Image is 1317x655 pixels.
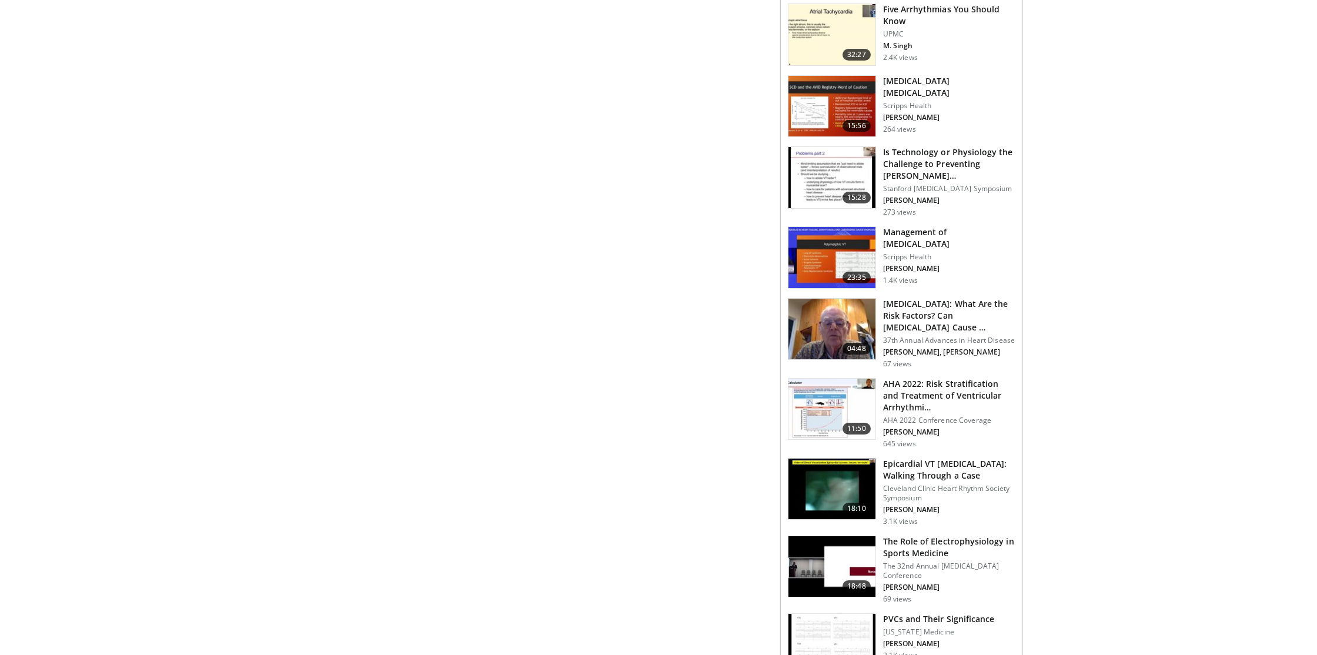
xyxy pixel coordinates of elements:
p: [PERSON_NAME] [883,264,1015,273]
p: 1.4K views [883,276,918,285]
p: [PERSON_NAME] [883,196,1015,205]
a: 15:56 [MEDICAL_DATA] [MEDICAL_DATA] Scripps Health [PERSON_NAME] 264 views [788,75,1015,138]
h3: Management of [MEDICAL_DATA] [883,226,1015,250]
p: [PERSON_NAME] [883,427,1015,437]
p: [PERSON_NAME], [PERSON_NAME] [883,347,1015,357]
img: 971c28fb-afb4-4099-9b96-d935a23c7e22.150x105_q85_crop-smart_upscale.jpg [788,4,875,65]
img: da7c1891-e3f0-4ab8-b76e-1749783f33c8.150x105_q85_crop-smart_upscale.jpg [788,459,875,520]
p: [PERSON_NAME] [883,505,1015,514]
h3: [MEDICAL_DATA]: What Are the Risk Factors? Can [MEDICAL_DATA] Cause … [883,298,1015,333]
p: 645 views [883,439,916,449]
h3: [MEDICAL_DATA] [MEDICAL_DATA] [883,75,1015,99]
span: 23:35 [843,272,871,283]
img: 6c5af450-5423-4d91-b934-3072d01db4f2.150x105_q85_crop-smart_upscale.jpg [788,379,875,440]
a: 18:10 Epicardial VT [MEDICAL_DATA]: Walking Through a Case Cleveland Clinic Heart Rhythm Society ... [788,458,1015,526]
span: 15:56 [843,120,871,132]
p: [PERSON_NAME] [883,113,1015,122]
a: 32:27 Five Arrhythmias You Should Know UPMC M. Singh 2.4K views [788,4,1015,66]
p: UPMC [883,29,1015,39]
p: 2.4K views [883,53,918,62]
p: 67 views [883,359,912,369]
a: 04:48 [MEDICAL_DATA]: What Are the Risk Factors? Can [MEDICAL_DATA] Cause … 37th Annual Advances ... [788,298,1015,369]
a: 15:28 Is Technology or Physiology the Challenge to Preventing [PERSON_NAME]… Stanford [MEDICAL_DA... [788,146,1015,217]
img: dd4d8378-e3d7-48d5-aef4-4060de05b1f5.150x105_q85_crop-smart_upscale.jpg [788,227,875,288]
img: 885f1e10-3b38-4f08-8174-13a3a435206a.150x105_q85_crop-smart_upscale.jpg [788,76,875,137]
p: [PERSON_NAME] [883,639,995,649]
p: Scripps Health [883,252,1015,262]
p: 3.1K views [883,517,918,526]
span: 32:27 [843,49,871,61]
h3: The Role of Electrophysiology in Sports Medicine [883,536,1015,559]
span: 18:48 [843,580,871,592]
img: d0af5ed3-cce4-4deb-9484-18a1766391c4.150x105_q85_crop-smart_upscale.jpg [788,536,875,597]
img: fdb19660-8eb4-4147-9a2f-cee637c53af7.150x105_q85_crop-smart_upscale.jpg [788,147,875,208]
p: The 32nd Annual [MEDICAL_DATA] Conference [883,562,1015,580]
span: 11:50 [843,423,871,435]
p: Scripps Health [883,101,1015,111]
p: 273 views [883,208,916,217]
a: 18:48 The Role of Electrophysiology in Sports Medicine The 32nd Annual [MEDICAL_DATA] Conference ... [788,536,1015,604]
h3: Epicardial VT [MEDICAL_DATA]: Walking Through a Case [883,458,1015,482]
p: [PERSON_NAME] [883,583,1015,592]
h3: PVCs and Their Significance [883,613,995,625]
span: 15:28 [843,192,871,203]
a: 23:35 Management of [MEDICAL_DATA] Scripps Health [PERSON_NAME] 1.4K views [788,226,1015,289]
a: 11:50 AHA 2022: Risk Stratification and Treatment of Ventricular Arrhythmi… AHA 2022 Conference C... [788,378,1015,449]
h3: Is Technology or Physiology the Challenge to Preventing [PERSON_NAME]… [883,146,1015,182]
p: M. Singh [883,41,1015,51]
span: 18:10 [843,503,871,514]
p: Stanford [MEDICAL_DATA] Symposium [883,184,1015,193]
img: 6bde8911-bf8f-4947-8e78-1172d386f7c4.150x105_q85_crop-smart_upscale.jpg [788,299,875,360]
h3: Five Arrhythmias You Should Know [883,4,1015,27]
p: 37th Annual Advances in Heart Disease [883,336,1015,345]
span: 04:48 [843,343,871,355]
p: 69 views [883,594,912,604]
p: Cleveland Clinic Heart Rhythm Society Symposium [883,484,1015,503]
h3: AHA 2022: Risk Stratification and Treatment of Ventricular Arrhythmi… [883,378,1015,413]
p: [US_STATE] Medicine [883,627,995,637]
p: 264 views [883,125,916,134]
p: AHA 2022 Conference Coverage [883,416,1015,425]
